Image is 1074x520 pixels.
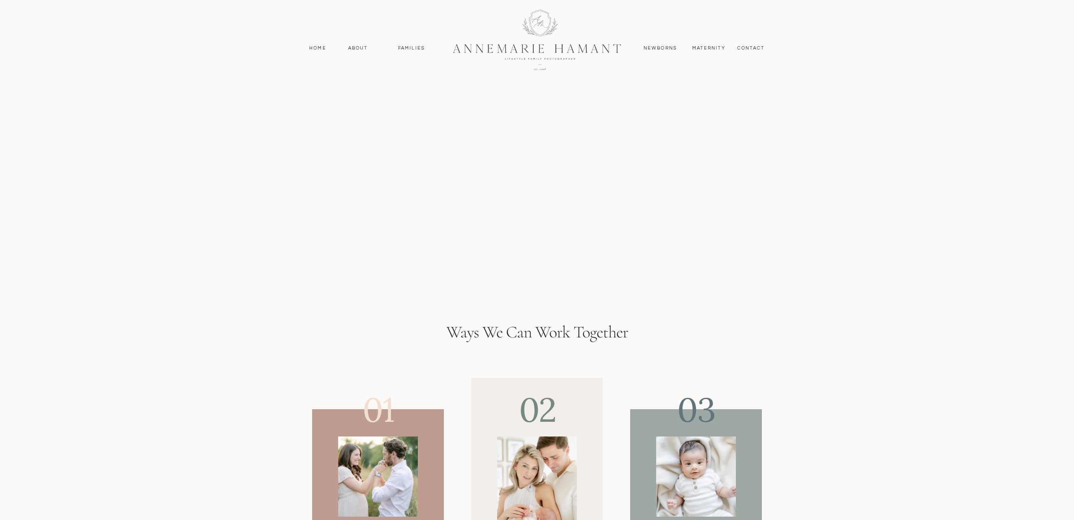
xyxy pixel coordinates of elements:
a: MAternity [692,44,725,52]
p: 01 [337,389,419,430]
a: About [346,44,370,52]
a: contact [733,44,769,52]
a: Home [305,44,330,52]
a: Families [393,44,430,52]
h2: Ways we can work together [311,322,763,362]
p: 03 [657,389,735,427]
p: 02 [493,389,581,430]
a: Newborns [640,44,680,52]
